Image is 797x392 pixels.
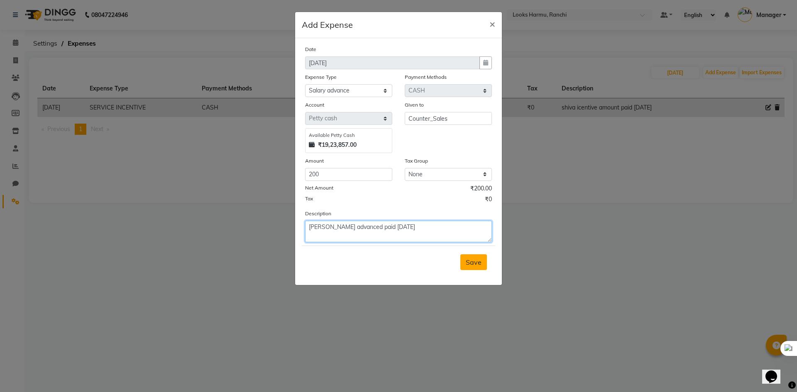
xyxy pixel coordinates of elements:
button: Save [460,254,487,270]
label: Tax Group [405,157,428,165]
span: Save [466,258,482,266]
label: Net Amount [305,184,333,192]
label: Amount [305,157,324,165]
iframe: chat widget [762,359,789,384]
strong: ₹19,23,857.00 [318,141,357,149]
label: Expense Type [305,73,337,81]
label: Description [305,210,331,217]
input: Amount [305,168,392,181]
span: × [489,17,495,30]
label: Given to [405,101,424,109]
label: Date [305,46,316,53]
label: Tax [305,195,313,202]
button: Close [483,12,502,35]
span: ₹0 [485,195,492,206]
label: Payment Methods [405,73,447,81]
h5: Add Expense [302,19,353,31]
div: Available Petty Cash [309,132,389,139]
span: ₹200.00 [470,184,492,195]
input: Given to [405,112,492,125]
label: Account [305,101,324,109]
